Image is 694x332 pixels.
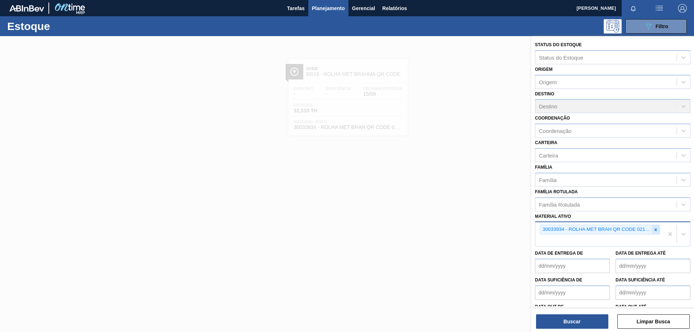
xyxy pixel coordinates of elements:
label: Data de Entrega até [616,251,666,256]
label: Data suficiência até [616,277,665,283]
label: Data out de [535,304,564,309]
span: Filtro [656,23,668,29]
input: dd/mm/yyyy [616,259,690,273]
div: Status do Estoque [539,54,583,60]
button: Filtro [625,19,687,34]
div: Carteira [539,152,558,158]
div: Coordenação [539,128,571,134]
label: Status do Estoque [535,42,582,47]
input: dd/mm/yyyy [535,285,610,300]
div: 30033934 - ROLHA MET BRAH QR CODE 021CX105 [540,225,652,234]
img: TNhmsLtSVTkK8tSr43FrP2fwEKptu5GPRR3wAAAABJRU5ErkJggg== [9,5,44,12]
span: Planejamento [312,4,345,13]
label: Material ativo [535,214,571,219]
label: Data de Entrega de [535,251,583,256]
div: Família Rotulada [539,201,580,207]
label: Coordenação [535,116,570,121]
span: Relatórios [382,4,407,13]
label: Origem [535,67,553,72]
label: Data suficiência de [535,277,582,283]
div: Origem [539,79,557,85]
h1: Estoque [7,22,115,30]
span: Gerencial [352,4,375,13]
label: Destino [535,91,554,96]
label: Família Rotulada [535,189,578,194]
input: dd/mm/yyyy [535,259,610,273]
img: Logout [678,4,687,13]
input: dd/mm/yyyy [616,285,690,300]
label: Família [535,165,552,170]
span: Tarefas [287,4,305,13]
div: Pogramando: nenhum usuário selecionado [604,19,622,34]
div: Família [539,177,557,183]
img: userActions [655,4,664,13]
label: Carteira [535,140,557,145]
label: Data out até [616,304,647,309]
button: Notificações [622,3,645,13]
